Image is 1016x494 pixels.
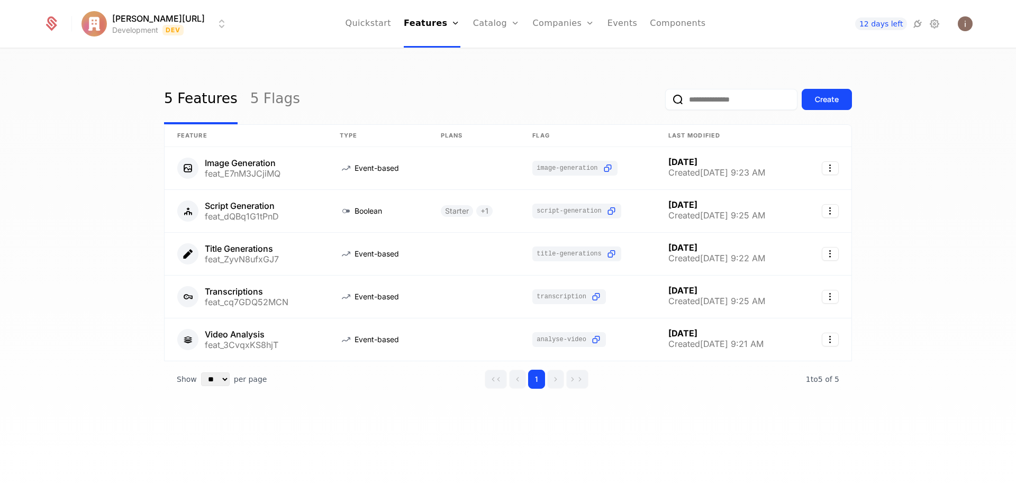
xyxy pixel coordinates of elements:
[485,370,507,389] button: Go to first page
[911,17,924,30] a: Integrations
[528,370,545,389] button: Go to page 1
[547,370,564,389] button: Go to next page
[164,75,238,124] a: 5 Features
[656,125,801,147] th: Last Modified
[822,204,839,218] button: Select action
[234,374,267,385] span: per page
[164,361,852,397] div: Table pagination
[250,75,300,124] a: 5 Flags
[566,370,588,389] button: Go to last page
[855,17,907,30] a: 12 days left
[162,25,184,35] span: Dev
[928,17,941,30] a: Settings
[177,374,197,385] span: Show
[822,290,839,304] button: Select action
[509,370,526,389] button: Go to previous page
[806,375,834,383] span: 1 to 5 of
[201,372,230,386] select: Select page size
[958,16,973,31] img: issac zico
[428,125,520,147] th: Plans
[802,89,852,110] button: Create
[485,370,588,389] div: Page navigation
[806,375,839,383] span: 5
[165,125,327,147] th: Feature
[815,94,839,105] div: Create
[327,125,428,147] th: Type
[112,25,158,35] div: Development
[822,333,839,346] button: Select action
[85,12,228,35] button: Select environment
[822,247,839,261] button: Select action
[112,12,205,25] span: [PERSON_NAME][URL]
[822,161,839,175] button: Select action
[520,125,655,147] th: Flag
[81,11,107,36] img: issac.ai
[958,16,973,31] button: Open user button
